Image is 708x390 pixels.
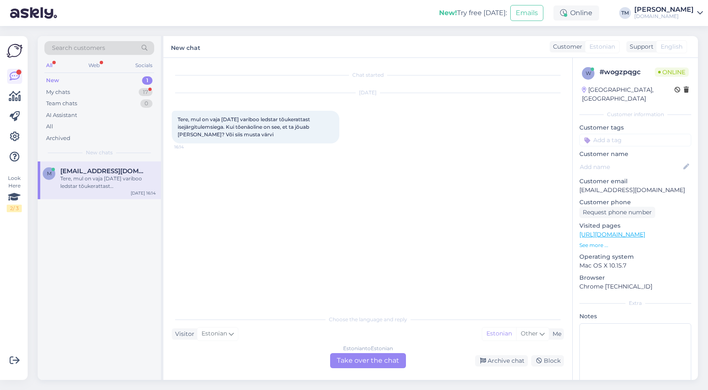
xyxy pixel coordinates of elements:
[343,345,393,352] div: Estonian to Estonian
[171,41,200,52] label: New chat
[634,6,694,13] div: [PERSON_NAME]
[582,86,674,103] div: [GEOGRAPHIC_DATA], [GEOGRAPHIC_DATA]
[172,330,194,338] div: Visitor
[46,122,53,131] div: All
[553,5,599,21] div: Online
[46,76,59,85] div: New
[549,330,561,338] div: Me
[60,167,147,175] span: margaritapaabort@gmail.com
[634,13,694,20] div: [DOMAIN_NAME]
[475,355,528,367] div: Archive chat
[60,175,156,190] div: Tere, mul on vaja [DATE] variboo ledstar tõukerattast isejärgitulemsiega. Kui tõenäoline on see, ...
[52,44,105,52] span: Search customers
[626,42,654,51] div: Support
[482,328,516,340] div: Estonian
[7,43,23,59] img: Askly Logo
[550,42,582,51] div: Customer
[510,5,543,21] button: Emails
[330,353,406,368] div: Take over the chat
[619,7,631,19] div: TM
[579,242,691,249] p: See more ...
[140,99,152,108] div: 0
[579,134,691,146] input: Add a tag
[655,68,689,77] span: Online
[46,111,77,120] div: AI Assistant
[634,6,703,20] a: [PERSON_NAME][DOMAIN_NAME]
[174,144,206,150] span: 16:14
[531,355,564,367] div: Block
[580,162,682,172] input: Add name
[46,134,70,143] div: Archived
[172,89,564,96] div: [DATE]
[579,198,691,207] p: Customer phone
[579,186,691,195] p: [EMAIL_ADDRESS][DOMAIN_NAME]
[579,312,691,321] p: Notes
[139,88,152,96] div: 17
[521,330,538,337] span: Other
[439,9,457,17] b: New!
[202,329,227,338] span: Estonian
[579,111,691,118] div: Customer information
[579,261,691,270] p: Mac OS X 10.15.7
[172,71,564,79] div: Chat started
[661,42,682,51] span: English
[46,99,77,108] div: Team chats
[599,67,655,77] div: # wogzpqgc
[47,170,52,177] span: m
[7,174,22,212] div: Look Here
[142,76,152,85] div: 1
[579,282,691,291] p: Chrome [TECHNICAL_ID]
[178,116,311,138] span: Tere, mul on vaja [DATE] variboo ledstar tõukerattast isejärgitulemsiega. Kui tõenäoline on see, ...
[579,221,691,230] p: Visited pages
[7,205,22,212] div: 2 / 3
[579,123,691,132] p: Customer tags
[579,299,691,307] div: Extra
[134,60,154,71] div: Socials
[86,149,113,156] span: New chats
[439,8,507,18] div: Try free [DATE]:
[579,177,691,186] p: Customer email
[589,42,615,51] span: Estonian
[579,207,655,218] div: Request phone number
[579,150,691,159] p: Customer name
[46,88,70,96] div: My chats
[586,70,591,76] span: w
[172,316,564,323] div: Choose the language and reply
[579,273,691,282] p: Browser
[579,231,645,238] a: [URL][DOMAIN_NAME]
[579,252,691,261] p: Operating system
[131,190,156,196] div: [DATE] 16:14
[44,60,54,71] div: All
[87,60,101,71] div: Web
